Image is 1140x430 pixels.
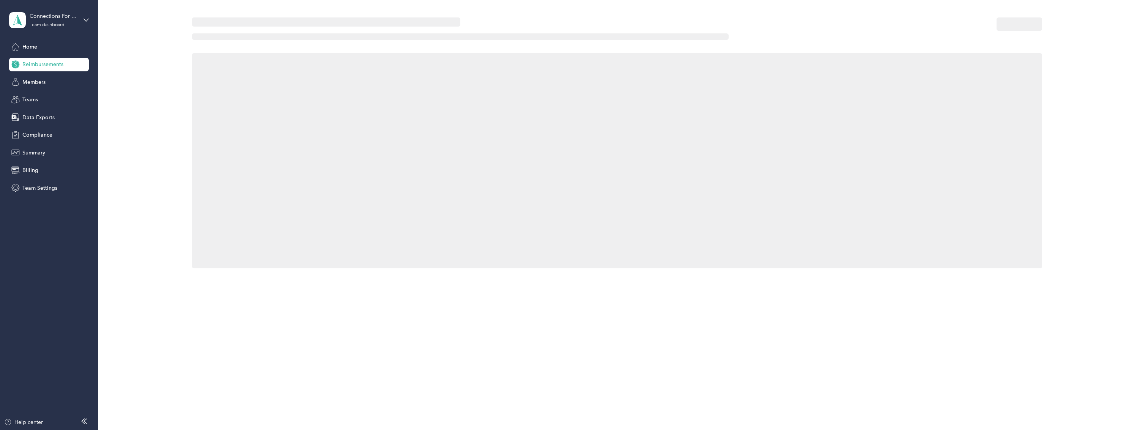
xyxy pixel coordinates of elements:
span: Data Exports [22,113,55,121]
span: Home [22,43,37,51]
div: Team dashboard [30,23,65,27]
span: Summary [22,149,45,157]
div: Connections For Families Society [30,12,77,20]
span: Team Settings [22,184,57,192]
span: Teams [22,96,38,104]
span: Members [22,78,46,86]
button: Help center [4,418,43,426]
span: Billing [22,166,38,174]
iframe: Everlance-gr Chat Button Frame [1097,387,1140,430]
span: Compliance [22,131,52,139]
span: Reimbursements [22,60,63,68]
